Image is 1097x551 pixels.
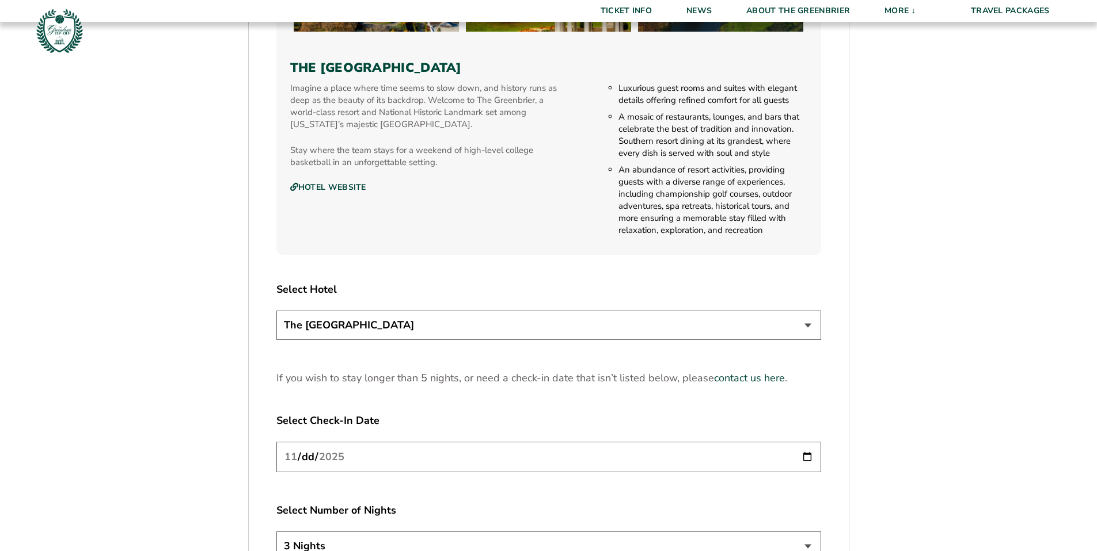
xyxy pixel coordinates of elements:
[290,60,807,75] h3: The [GEOGRAPHIC_DATA]
[290,82,566,131] p: Imagine a place where time seems to slow down, and history runs as deep as the beauty of its back...
[290,182,366,193] a: Hotel Website
[618,82,807,106] li: Luxurious guest rooms and suites with elegant details offering refined comfort for all guests
[276,371,821,385] p: If you wish to stay longer than 5 nights, or need a check-in date that isn’t listed below, please .
[276,414,821,428] label: Select Check-In Date
[618,164,807,236] li: An abundance of resort activities, providing guests with a diverse range of experiences, includin...
[714,371,785,385] a: contact us here
[35,6,85,56] img: Greenbrier Tip-Off
[290,144,566,169] p: Stay where the team stays for a weekend of high-level college basketball in an unforgettable sett...
[618,111,807,159] li: A mosaic of restaurants, lounges, and bars that celebrate the best of tradition and innovation. S...
[276,282,821,297] label: Select Hotel
[276,503,821,518] label: Select Number of Nights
